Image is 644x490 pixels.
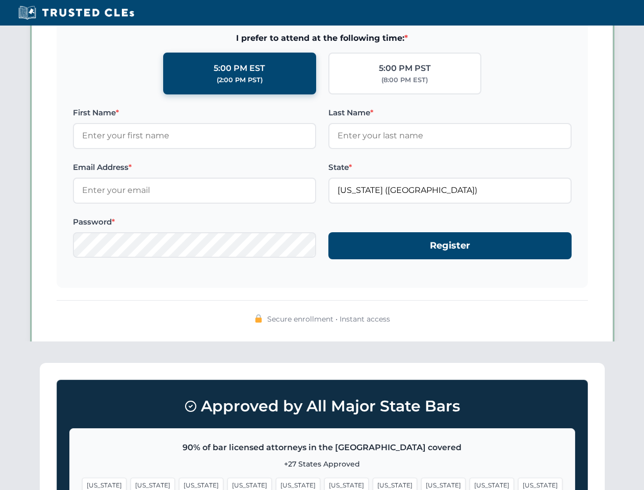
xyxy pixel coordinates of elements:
[328,161,572,174] label: State
[69,393,575,420] h3: Approved by All Major State Bars
[328,232,572,259] button: Register
[254,314,263,323] img: 🔒
[214,62,265,75] div: 5:00 PM EST
[73,32,572,45] span: I prefer to attend at the following time:
[82,441,562,454] p: 90% of bar licensed attorneys in the [GEOGRAPHIC_DATA] covered
[82,458,562,470] p: +27 States Approved
[217,75,263,85] div: (2:00 PM PST)
[73,178,316,203] input: Enter your email
[73,216,316,228] label: Password
[73,161,316,174] label: Email Address
[328,123,572,149] input: Enter your last name
[73,123,316,149] input: Enter your first name
[328,178,572,203] input: Florida (FL)
[267,313,390,325] span: Secure enrollment • Instant access
[381,75,428,85] div: (8:00 PM EST)
[15,5,137,20] img: Trusted CLEs
[379,62,431,75] div: 5:00 PM PST
[73,107,316,119] label: First Name
[328,107,572,119] label: Last Name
